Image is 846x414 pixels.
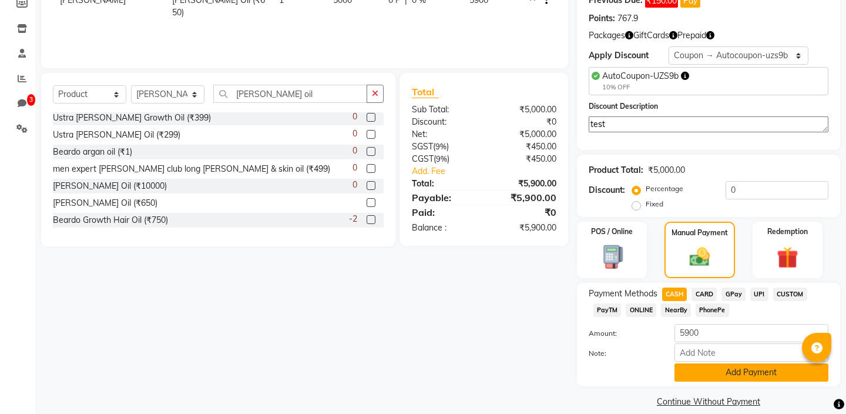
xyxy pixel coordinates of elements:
div: ₹450.00 [484,141,565,153]
div: Balance : [403,222,484,234]
span: 0 [352,162,357,174]
div: [PERSON_NAME] Oil (₹650) [53,197,157,209]
div: Sub Total: [403,103,484,116]
span: -2 [349,213,357,225]
div: 10% OFF [602,82,689,92]
div: Discount: [403,116,484,128]
label: Discount Description [589,101,658,112]
a: Add. Fee [403,165,565,178]
div: ₹5,000.00 [648,164,685,176]
div: ₹5,900.00 [484,178,565,190]
span: Packages [589,29,625,42]
span: NearBy [661,303,691,317]
span: CASH [662,288,687,301]
div: ₹0 [484,116,565,128]
label: POS / Online [591,226,633,237]
span: CUSTOM [773,288,807,301]
span: Total [412,86,439,98]
span: 0 [352,128,357,140]
div: ₹5,000.00 [484,128,565,141]
label: Amount: [580,328,666,339]
span: AutoCoupon-UZS9b [602,71,679,81]
div: Ustra [PERSON_NAME] Oil (₹299) [53,129,180,141]
div: Product Total: [589,164,643,176]
input: Search or Scan [213,85,367,103]
label: Percentage [646,183,683,194]
div: ( ) [403,153,484,165]
div: Total: [403,178,484,190]
label: Note: [580,348,666,359]
div: 767.9 [617,12,638,25]
img: _gift.svg [770,244,805,271]
div: Discount: [589,184,625,196]
span: GPay [721,288,746,301]
input: Add Note [674,343,828,362]
div: ( ) [403,141,484,153]
img: _cash.svg [683,245,717,269]
span: 9% [435,142,446,151]
div: Net: [403,128,484,141]
button: Add Payment [674,363,828,382]
div: Beardo Growth Hair Oil (₹750) [53,214,168,226]
span: 0 [352,111,357,123]
span: 3 [27,94,35,106]
span: GiftCards [633,29,669,42]
span: ONLINE [626,303,656,317]
input: Amount [674,324,828,342]
div: men expert [PERSON_NAME] club long [PERSON_NAME] & skin oil (₹499) [53,163,330,175]
span: 0 [352,179,357,191]
label: Fixed [646,199,663,209]
label: Manual Payment [672,228,728,238]
label: Redemption [767,226,808,237]
div: Ustra [PERSON_NAME] Growth Oil (₹399) [53,112,211,124]
div: ₹5,900.00 [484,222,565,234]
a: Continue Without Payment [579,396,838,408]
span: SGST [412,141,433,152]
span: CGST [412,153,434,164]
div: [PERSON_NAME] Oil (₹10000) [53,180,167,192]
span: PhonePe [696,303,729,317]
img: _pos-terminal.svg [595,244,630,270]
div: ₹0 [484,205,565,219]
span: 0 [352,145,357,157]
span: UPI [750,288,768,301]
span: CARD [691,288,717,301]
div: Payable: [403,191,484,205]
span: Prepaid [677,29,706,42]
div: Paid: [403,205,484,219]
div: ₹5,900.00 [484,191,565,205]
div: ₹5,000.00 [484,103,565,116]
div: ₹450.00 [484,153,565,165]
div: Apply Discount [589,49,669,62]
span: 9% [436,154,447,163]
a: 3 [4,94,32,113]
span: PayTM [593,303,622,317]
span: Payment Methods [589,288,657,300]
div: Beardo argan oil (₹1) [53,146,132,158]
div: Points: [589,12,615,25]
